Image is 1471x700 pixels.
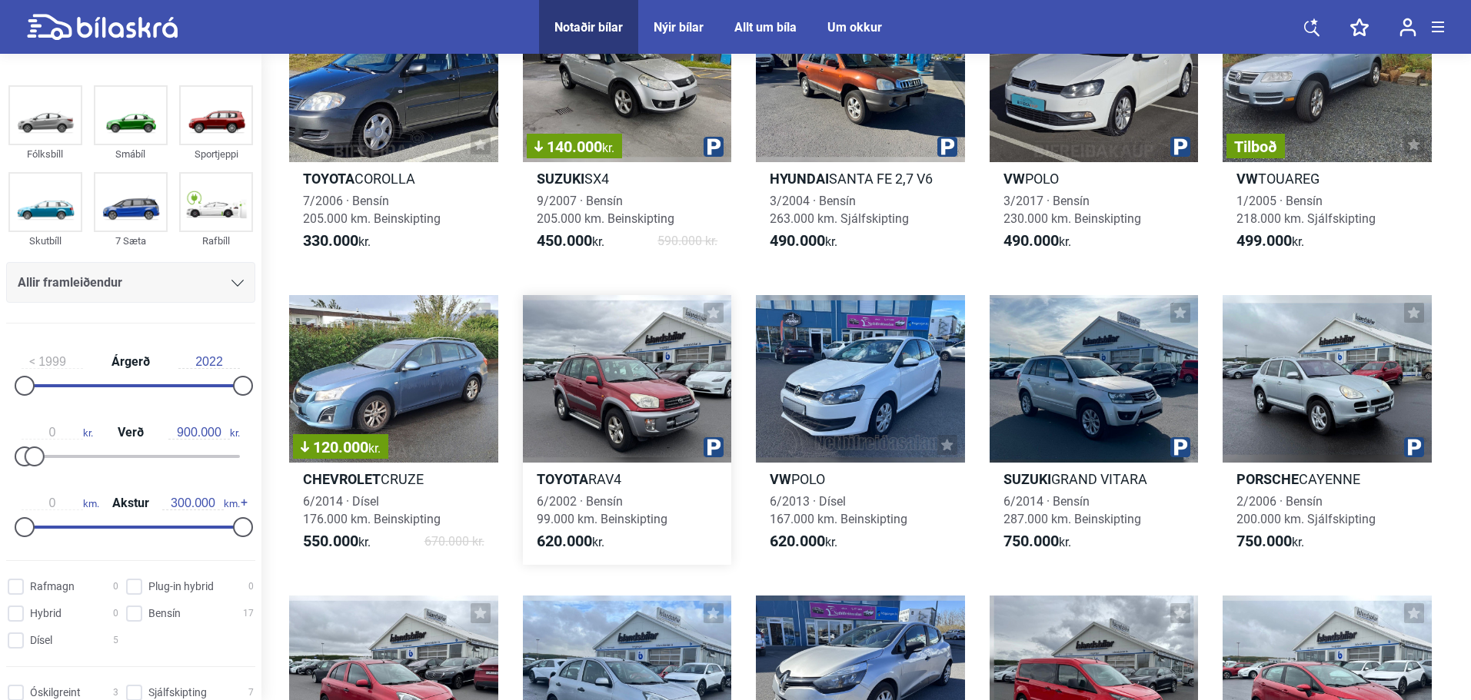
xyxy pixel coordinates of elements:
span: kr. [1236,532,1304,551]
span: 0 [113,605,118,622]
span: 590.000 kr. [657,232,717,250]
span: kr. [537,232,604,250]
span: kr. [303,232,371,250]
span: 9/2007 · Bensín 205.000 km. Beinskipting [537,194,674,226]
span: Hybrid [30,605,62,622]
b: VW [1003,171,1025,187]
span: Tilboð [1234,139,1277,154]
b: 550.000 [303,532,358,550]
span: Verð [114,426,148,439]
b: 490.000 [1003,231,1059,250]
span: kr. [303,532,371,551]
span: 0 [113,579,118,595]
span: kr. [537,532,604,551]
a: VWPOLO6/2013 · Dísel167.000 km. Beinskipting620.000kr. [756,295,965,564]
div: Rafbíll [179,232,253,250]
span: 7/2006 · Bensín 205.000 km. Beinskipting [303,194,441,226]
h2: COROLLA [289,170,498,187]
span: km. [22,496,99,510]
h2: CRUZE [289,470,498,488]
img: parking.png [704,437,724,457]
h2: POLO [756,470,965,488]
b: Chevrolet [303,471,381,487]
b: 750.000 [1236,532,1292,550]
span: 2/2006 · Bensín 200.000 km. Sjálfskipting [1236,494,1376,526]
h2: CAYENNE [1223,470,1432,488]
b: 750.000 [1003,532,1059,550]
div: Skutbíll [8,232,82,250]
div: Sportjeppi [179,145,253,163]
span: kr. [168,426,240,440]
span: 120.000 [301,440,381,455]
b: Hyundai [770,171,829,187]
a: Allt um bíla [734,20,797,35]
b: 620.000 [770,532,825,550]
span: Plug-in hybrid [148,579,214,595]
b: 490.000 [770,231,825,250]
h2: POLO [990,170,1199,187]
span: Bensín [148,605,181,622]
span: km. [162,496,240,510]
div: Fólksbíll [8,145,82,163]
span: kr. [770,232,837,250]
img: parking.png [1170,137,1190,157]
div: 7 Sæta [94,232,168,250]
img: parking.png [1404,437,1424,457]
span: kr. [368,441,381,456]
b: Toyota [303,171,354,187]
b: Toyota [537,471,588,487]
a: Um okkur [827,20,882,35]
h2: SX4 [523,170,732,187]
a: Notaðir bílar [554,20,623,35]
img: parking.png [937,137,957,157]
b: 450.000 [537,231,592,250]
span: 0 [248,579,254,595]
a: PorscheCAYENNE2/2006 · Bensín200.000 km. Sjálfskipting750.000kr. [1223,295,1432,564]
b: 330.000 [303,231,358,250]
b: 499.000 [1236,231,1292,250]
h2: GRAND VITARA [990,470,1199,488]
span: Allir framleiðendur [18,272,122,294]
b: Suzuki [537,171,584,187]
h2: TOUAREG [1223,170,1432,187]
a: SuzukiGRAND VITARA6/2014 · Bensín287.000 km. Beinskipting750.000kr. [990,295,1199,564]
span: kr. [22,426,93,440]
span: Rafmagn [30,579,75,595]
img: user-login.svg [1399,18,1416,37]
h2: SANTA FE 2,7 V6 [756,170,965,187]
b: VW [770,471,791,487]
span: kr. [1003,232,1071,250]
h2: RAV4 [523,470,732,488]
span: kr. [602,141,614,155]
span: 6/2002 · Bensín 99.000 km. Beinskipting [537,494,667,526]
b: 620.000 [537,532,592,550]
a: Nýir bílar [654,20,704,35]
b: Porsche [1236,471,1299,487]
span: 6/2014 · Dísel 176.000 km. Beinskipting [303,494,441,526]
span: kr. [1236,232,1304,250]
span: Dísel [30,632,52,649]
span: kr. [770,532,837,551]
b: Suzuki [1003,471,1051,487]
span: 140.000 [534,139,614,154]
span: 6/2014 · Bensín 287.000 km. Beinskipting [1003,494,1141,526]
span: 670.000 kr. [424,532,484,551]
span: 1/2005 · Bensín 218.000 km. Sjálfskipting [1236,194,1376,226]
span: Akstur [108,497,153,509]
span: 3/2004 · Bensín 263.000 km. Sjálfskipting [770,194,909,226]
a: ToyotaRAV46/2002 · Bensín99.000 km. Beinskipting620.000kr. [523,295,732,564]
span: kr. [1003,532,1071,551]
span: 5 [113,632,118,649]
img: parking.png [704,137,724,157]
img: parking.png [1170,437,1190,457]
b: VW [1236,171,1258,187]
span: 6/2013 · Dísel 167.000 km. Beinskipting [770,494,907,526]
a: 120.000kr.ChevroletCRUZE6/2014 · Dísel176.000 km. Beinskipting550.000kr.670.000 kr. [289,295,498,564]
span: 3/2017 · Bensín 230.000 km. Beinskipting [1003,194,1141,226]
span: Árgerð [108,356,154,368]
span: 17 [243,605,254,622]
